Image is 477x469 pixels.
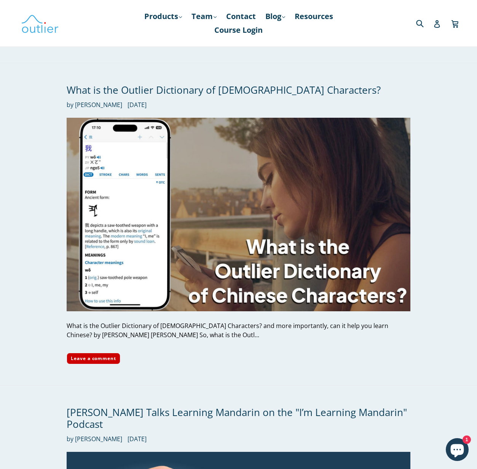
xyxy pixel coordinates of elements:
span: by [PERSON_NAME] [67,100,122,109]
inbox-online-store-chat: Shopify online store chat [443,438,471,463]
time: [DATE] [128,435,147,443]
a: Leave a comment [67,353,120,364]
a: Products [140,10,186,23]
a: [PERSON_NAME] Talks Learning Mandarin on the "I’m Learning Mandarin" Podcast [67,405,407,431]
a: Contact [222,10,260,23]
input: Search [414,15,435,31]
a: Course Login [211,23,266,37]
a: Team [188,10,220,23]
time: [DATE] [128,101,147,109]
a: Resources [291,10,337,23]
span: by [PERSON_NAME] [67,434,122,443]
img: Outlier Linguistics [21,12,59,34]
img: What is the Outlier Dictionary of Chinese Characters? [67,118,410,311]
div: What is the Outlier Dictionary of [DEMOGRAPHIC_DATA] Characters? and more importantly, can it hel... [67,321,410,339]
a: Blog [262,10,289,23]
a: What is the Outlier Dictionary of [DEMOGRAPHIC_DATA] Characters? [67,83,381,97]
